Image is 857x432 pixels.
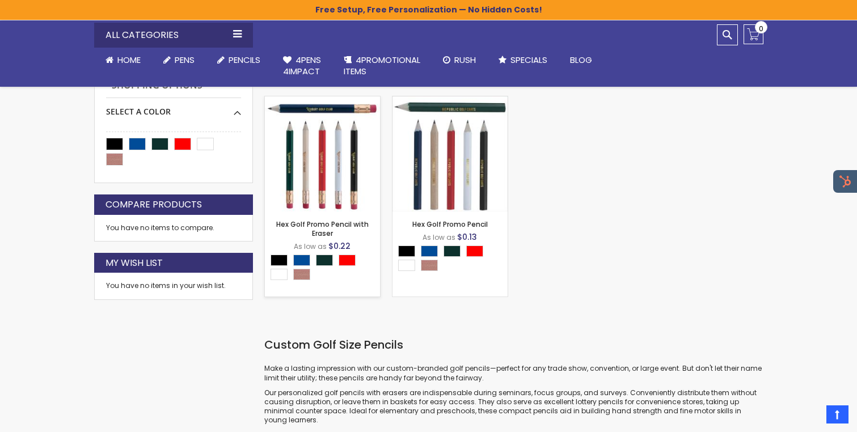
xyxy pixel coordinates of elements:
[559,48,603,73] a: Blog
[763,401,857,432] iframe: Google Customer Reviews
[423,232,455,242] span: As low as
[175,54,195,66] span: Pens
[264,364,763,382] p: Make a lasting impression with our custom-branded golf pencils—perfect for any trade show, conven...
[454,54,476,66] span: Rush
[206,48,272,73] a: Pencils
[106,281,241,290] div: You have no items in your wish list.
[332,48,432,84] a: 4PROMOTIONALITEMS
[272,48,332,84] a: 4Pens4impact
[117,54,141,66] span: Home
[271,269,288,280] div: White
[271,255,288,266] div: Black
[344,54,420,77] span: 4PROMOTIONAL ITEMS
[94,48,152,73] a: Home
[398,245,508,274] div: Select A Color
[294,242,327,251] span: As low as
[339,255,356,266] div: Red
[264,337,763,353] h2: Custom Golf Size Pencils
[432,48,487,73] a: Rush
[398,260,415,271] div: White
[152,48,206,73] a: Pens
[276,219,369,238] a: Hex Golf Promo Pencil with Eraser
[265,96,380,105] a: Hex Golf Promo Pencil with Eraser
[744,24,763,44] a: 0
[106,98,241,117] div: Select A Color
[105,198,202,211] strong: Compare Products
[392,96,508,105] a: Hex Golf Promo Pencil
[94,215,253,242] div: You have no items to compare.
[264,388,763,425] p: Our personalized golf pencils with erasers are indispensable during seminars, focus groups, and s...
[293,269,310,280] div: Natural
[293,255,310,266] div: Dark Blue
[398,245,415,257] div: Black
[444,245,461,257] div: Mallard
[487,48,559,73] a: Specials
[105,257,163,269] strong: My Wish List
[510,54,547,66] span: Specials
[328,240,351,252] span: $0.22
[457,231,477,243] span: $0.13
[271,255,380,283] div: Select A Color
[759,23,763,34] span: 0
[229,54,260,66] span: Pencils
[392,96,508,211] img: Hex Golf Promo Pencil
[466,245,483,257] div: Red
[316,255,333,266] div: Mallard
[265,96,380,211] img: Hex Golf Promo Pencil with Eraser
[421,260,438,271] div: Natural
[421,245,438,257] div: Dark Blue
[283,54,321,77] span: 4Pens 4impact
[412,219,488,229] a: Hex Golf Promo Pencil
[94,23,253,48] div: All Categories
[570,54,592,66] span: Blog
